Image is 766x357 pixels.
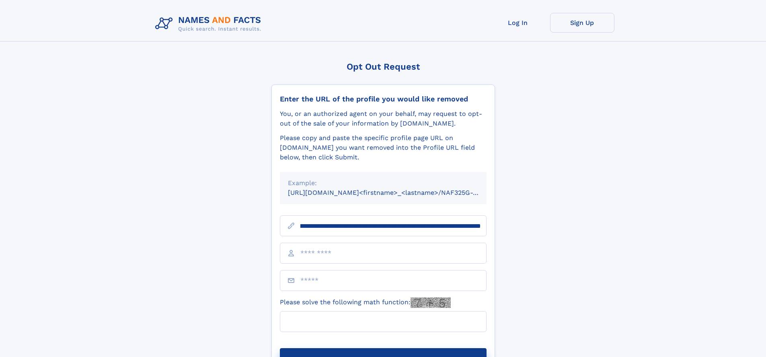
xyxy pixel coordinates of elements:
[271,62,495,72] div: Opt Out Request
[550,13,614,33] a: Sign Up
[280,297,451,308] label: Please solve the following math function:
[280,133,487,162] div: Please copy and paste the specific profile page URL on [DOMAIN_NAME] you want removed into the Pr...
[152,13,268,35] img: Logo Names and Facts
[288,178,478,188] div: Example:
[280,109,487,128] div: You, or an authorized agent on your behalf, may request to opt-out of the sale of your informatio...
[280,95,487,103] div: Enter the URL of the profile you would like removed
[486,13,550,33] a: Log In
[288,189,502,196] small: [URL][DOMAIN_NAME]<firstname>_<lastname>/NAF325G-xxxxxxxx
